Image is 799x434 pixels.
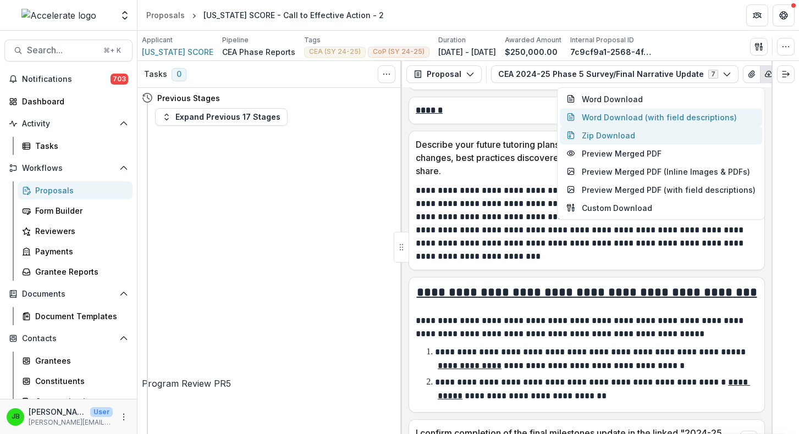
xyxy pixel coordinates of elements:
button: Open Workflows [4,159,133,177]
button: View Attached Files [743,65,761,83]
button: Notifications703 [4,70,133,88]
span: 0 [172,68,186,81]
a: Tasks [18,137,133,155]
a: Form Builder [18,202,133,220]
p: $250,000.00 [505,46,558,58]
span: Activity [22,119,115,129]
p: Duration [438,35,466,45]
button: Proposal [406,65,482,83]
a: Proposals [18,181,133,199]
p: Tags [304,35,321,45]
div: Payments [35,246,124,257]
div: Proposals [146,9,185,21]
a: Constituents [18,372,133,390]
a: Communications [18,392,133,410]
a: [US_STATE] SCORE [142,46,213,58]
a: Reviewers [18,222,133,240]
span: CoP (SY 24-25) [373,48,425,55]
p: Internal Proposal ID [570,35,634,45]
div: Tasks [35,140,124,152]
div: ⌘ + K [101,44,123,57]
div: Reviewers [35,225,124,237]
p: CEA Phase Reports [222,46,295,58]
span: Search... [27,45,97,55]
button: Partners [746,4,768,26]
a: Document Templates [18,307,133,325]
a: Proposals [142,7,189,23]
div: Form Builder [35,205,124,216]
p: User [90,407,113,417]
button: More [117,410,130,424]
div: Communications [35,396,124,407]
span: Contacts [22,334,115,343]
p: Pipeline [222,35,249,45]
span: Workflows [22,164,115,173]
button: Open Documents [4,285,133,303]
span: CEA (SY 24-25) [309,48,361,55]
span: Notifications [22,75,111,84]
div: Document Templates [35,310,124,322]
p: Awarded Amount [505,35,561,45]
button: Expand right [777,65,795,83]
div: Proposals [35,185,124,196]
h4: Program Review PR5 [142,377,231,390]
nav: breadcrumb [142,7,388,23]
span: 703 [111,74,128,85]
div: Dashboard [22,96,124,107]
div: Grantees [35,355,124,366]
div: Jennifer Bronson [12,413,20,420]
button: Expand Previous 17 Stages [155,108,288,126]
button: Open Activity [4,115,133,132]
span: Documents [22,290,115,299]
h4: Previous Stages [157,92,220,104]
a: Grantee Reports [18,263,133,281]
button: CEA 2024-25 Phase 5 Survey/Final Narrative Update7 [491,65,739,83]
h3: Tasks [144,70,167,79]
a: Payments [18,242,133,260]
a: Grantees [18,352,133,370]
p: [DATE] - [DATE] [438,46,496,58]
button: Get Help [773,4,795,26]
p: Applicant [142,35,173,45]
p: Describe your future tutoring plans, including program continuity, planned changes, best practice... [416,138,736,177]
div: Constituents [35,375,124,387]
p: [PERSON_NAME] [29,406,86,418]
p: [PERSON_NAME][EMAIL_ADDRESS][PERSON_NAME][DOMAIN_NAME] [29,418,113,427]
button: Open Contacts [4,330,133,347]
div: [US_STATE] SCORE - Call to Effective Action - 2 [203,9,384,21]
button: Open entity switcher [117,4,133,26]
button: Toggle View Cancelled Tasks [378,65,395,83]
button: Search... [4,40,133,62]
p: 7c9cf9a1-2568-4f46-9f02-bd6bb4f76352 [570,46,653,58]
div: Grantee Reports [35,266,124,277]
a: Dashboard [4,92,133,110]
img: Accelerate logo [21,9,96,22]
